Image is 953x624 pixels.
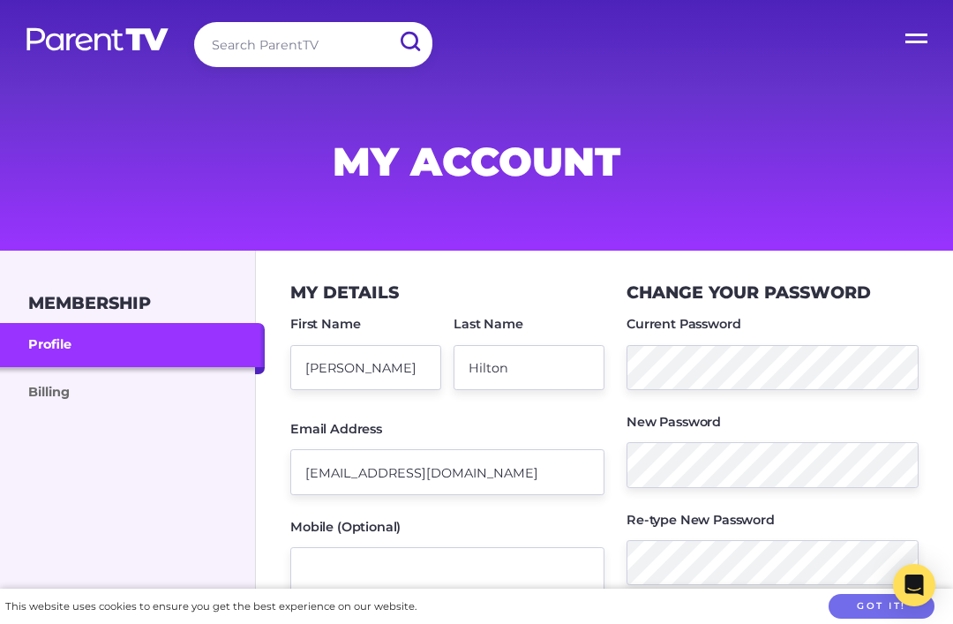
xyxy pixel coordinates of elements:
label: Current Password [627,318,740,330]
label: First Name [290,318,360,330]
div: This website uses cookies to ensure you get the best experience on our website. [5,598,416,616]
label: Last Name [454,318,523,330]
input: Submit [386,22,432,62]
img: parenttv-logo-white.4c85aaf.svg [25,26,170,52]
h3: Membership [28,293,151,313]
button: Got it! [829,594,934,620]
label: Mobile (Optional) [290,521,401,533]
label: Email Address [290,423,382,435]
h3: My Details [290,282,399,303]
label: New Password [627,416,721,428]
label: Re-type New Password [627,514,775,526]
h1: My Account [51,144,902,179]
div: Open Intercom Messenger [893,564,935,606]
h3: Change your Password [627,282,871,303]
input: Search ParentTV [194,22,432,67]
